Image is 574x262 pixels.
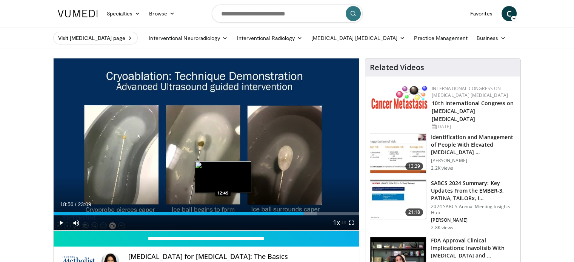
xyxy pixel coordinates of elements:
h3: SABCS 2024 Summary: Key Updates From the EMBER-3, PATINA, TAILORx, I… [431,179,516,202]
p: [PERSON_NAME] [431,217,516,223]
span: 21:18 [405,208,423,216]
video-js: Video Player [54,58,359,231]
span: 23:09 [78,201,91,207]
h3: FDA Approval Clinical Implications: Inavolisib With [MEDICAL_DATA] and … [431,237,516,259]
a: Interventional Radiology [232,31,307,46]
a: Specialties [102,6,145,21]
a: 10th International Congress on [MEDICAL_DATA] [MEDICAL_DATA] [432,100,514,123]
h3: Identification and Management of People With Elevated [MEDICAL_DATA] … [431,133,516,156]
a: Business [472,31,511,46]
img: 6ff8bc22-9509-4454-a4f8-ac79dd3b8976.png.150x105_q85_autocrop_double_scale_upscale_version-0.2.png [371,85,428,109]
a: Browse [145,6,179,21]
img: 24788a67-60a2-4554-b753-a3698dbabb20.150x105_q85_crop-smart_upscale.jpg [370,180,426,219]
a: International Congress on [MEDICAL_DATA] [MEDICAL_DATA] [432,85,508,98]
a: Favorites [466,6,497,21]
p: [PERSON_NAME] [431,158,516,164]
button: Mute [69,215,84,230]
a: 13:29 Identification and Management of People With Elevated [MEDICAL_DATA] … [PERSON_NAME] 2.2K v... [370,133,516,173]
div: [DATE] [432,123,514,130]
button: Playback Rate [329,215,344,230]
span: / [75,201,77,207]
a: Interventional Neuroradiology [144,31,232,46]
a: [MEDICAL_DATA] [MEDICAL_DATA] [307,31,409,46]
a: Visit [MEDICAL_DATA] page [53,32,138,44]
a: C [502,6,517,21]
p: 2.2K views [431,165,453,171]
div: Progress Bar [54,212,359,215]
a: Practice Management [409,31,472,46]
h4: [MEDICAL_DATA] for [MEDICAL_DATA]: The Basics [128,253,353,261]
p: 2.8K views [431,225,453,231]
img: f3e414da-7d1c-4e07-9ec1-229507e9276d.150x105_q85_crop-smart_upscale.jpg [370,134,426,173]
img: image.jpeg [195,161,251,193]
p: 2024 SABCS Annual Meeting Insights Hub [431,204,516,216]
a: 21:18 SABCS 2024 Summary: Key Updates From the EMBER-3, PATINA, TAILORx, I… 2024 SABCS Annual Mee... [370,179,516,231]
button: Fullscreen [344,215,359,230]
input: Search topics, interventions [212,5,363,23]
img: VuMedi Logo [58,10,98,17]
h4: Related Videos [370,63,424,72]
button: Play [54,215,69,230]
span: 13:29 [405,162,423,170]
span: 18:56 [60,201,74,207]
